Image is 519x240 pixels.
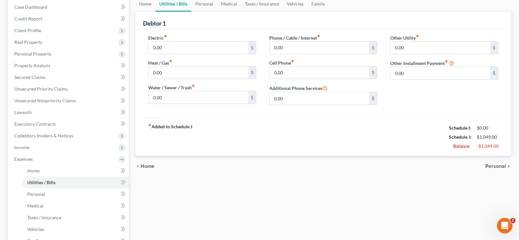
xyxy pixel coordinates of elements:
i: fiber_manual_record [164,34,167,38]
label: Other Utility [390,34,419,41]
span: Lawsuits [14,109,32,115]
span: Expenses [14,156,33,162]
span: Personal Property [14,51,51,57]
span: Unsecured Nonpriority Claims [14,98,76,103]
span: Client Profile [14,28,41,33]
a: Case Dashboard [9,1,129,13]
span: Executory Contracts [14,121,56,127]
span: Property Analysis [14,63,50,68]
div: $1,049.00 [477,134,498,140]
input: -- [270,42,369,54]
a: Medical [22,200,129,212]
input: -- [149,67,248,79]
div: $ [369,67,377,79]
span: Income [14,145,29,150]
label: Electric [148,34,167,41]
i: fiber_manual_record [416,34,419,38]
input: -- [149,91,248,104]
span: 2 [510,218,515,223]
label: Water / Sewer / Trash [148,84,195,91]
div: $ [369,92,377,105]
span: Taxes / Insurance [27,215,61,220]
a: Secured Claims [9,71,129,83]
span: Medical [27,203,43,208]
span: Case Dashboard [14,4,47,10]
a: Unsecured Nonpriority Claims [9,95,129,107]
span: Home [27,168,40,173]
a: Property Analysis [9,60,129,71]
i: fiber_manual_record [445,60,448,63]
input: -- [270,92,369,105]
input: -- [391,67,490,79]
label: Other Installment Payment [390,60,448,67]
button: chevron_left Home [135,164,154,169]
iframe: Intercom live chat [497,218,513,234]
span: Secured Claims [14,74,45,80]
a: Vehicles [22,223,129,235]
i: chevron_left [135,164,140,169]
a: Credit Report [9,13,129,25]
span: Home [140,164,154,169]
span: Personal [27,191,45,197]
strong: Balance: [453,143,470,149]
i: fiber_manual_record [169,59,172,63]
a: Utilities / Bills [22,177,129,188]
strong: Added to Schedule J [148,123,192,151]
span: Vehicles [27,226,44,232]
div: -$1,049.00 [477,143,498,149]
input: -- [391,42,490,54]
label: Cell Phone [269,59,294,66]
input: -- [149,42,248,54]
div: $ [248,42,256,54]
div: $ [490,67,498,79]
a: Personal [22,188,129,200]
div: $ [248,91,256,104]
a: Unsecured Priority Claims [9,83,129,95]
a: Executory Contracts [9,118,129,130]
i: fiber_manual_record [317,34,320,38]
i: fiber_manual_record [148,123,151,127]
a: Taxes / Insurance [22,212,129,223]
span: Unsecured Priority Claims [14,86,68,92]
button: Personal chevron_right [485,164,511,169]
i: fiber_manual_record [192,84,195,87]
div: $0.00 [477,125,498,131]
span: Utilities / Bills [27,180,55,185]
label: Phone / Cable / Internet [269,34,320,41]
a: Home [22,165,129,177]
label: Additional Phone Services [269,84,328,92]
input: -- [270,67,369,79]
span: Real Property [14,39,42,45]
strong: Schedule J: [449,134,472,140]
i: chevron_right [506,164,511,169]
div: Debtor 1 [143,19,166,27]
span: Credit Report [14,16,42,21]
span: Personal [485,164,506,169]
div: $ [369,42,377,54]
div: $ [248,67,256,79]
span: Codebtors Insiders & Notices [14,133,73,138]
i: fiber_manual_record [291,59,294,63]
a: Lawsuits [9,107,129,118]
label: Heat / Gas [148,59,172,66]
strong: Schedule I: [449,125,471,131]
div: $ [490,42,498,54]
